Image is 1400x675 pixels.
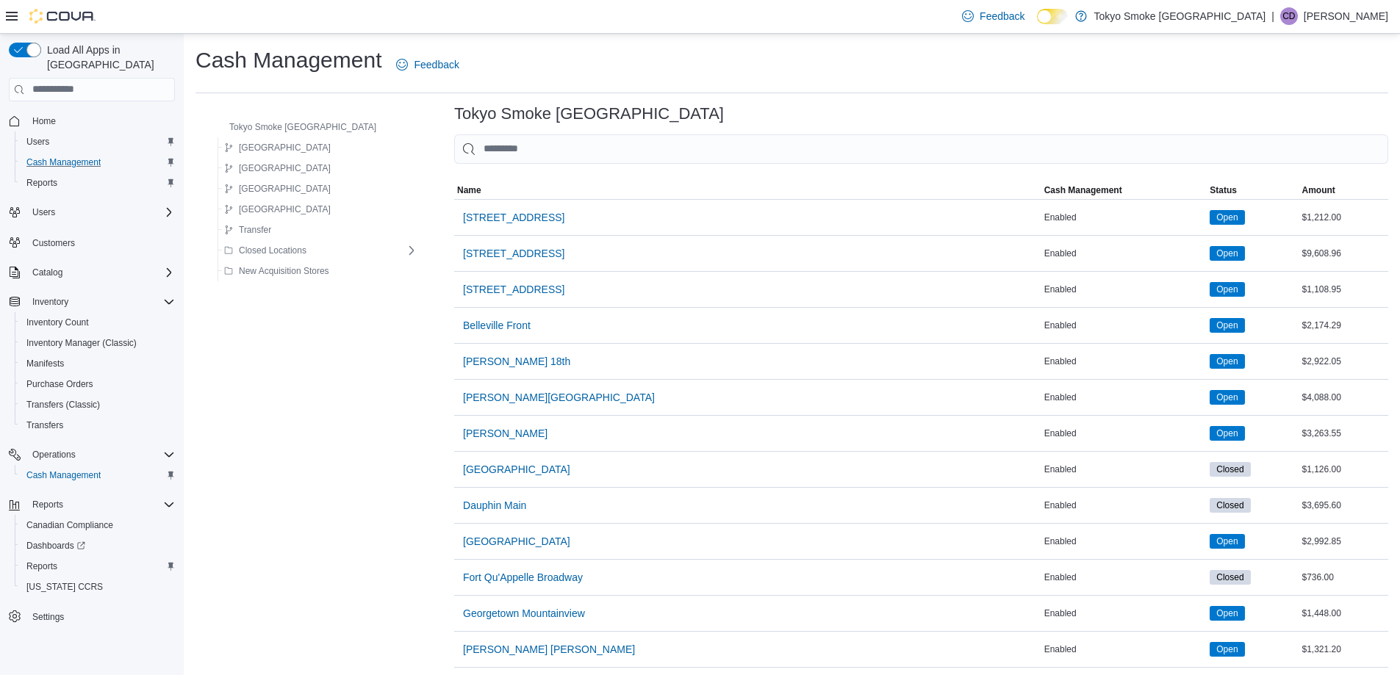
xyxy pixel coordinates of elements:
button: Canadian Compliance [15,515,181,535]
button: Reports [3,494,181,515]
span: Home [32,115,56,127]
span: [GEOGRAPHIC_DATA] [239,142,331,154]
button: [PERSON_NAME][GEOGRAPHIC_DATA] [457,383,661,412]
span: [PERSON_NAME][GEOGRAPHIC_DATA] [463,390,655,405]
div: Corey Despres [1280,7,1298,25]
a: Dashboards [15,535,181,556]
span: Closed [1216,571,1243,584]
button: Dauphin Main [457,491,532,520]
span: Cash Management [26,156,101,168]
button: [STREET_ADDRESS] [457,239,570,268]
div: $3,695.60 [1299,497,1389,514]
span: Open [1216,427,1238,440]
span: Open [1216,319,1238,332]
span: Open [1210,534,1244,549]
button: [PERSON_NAME] 18th [457,347,576,376]
a: Users [21,133,55,151]
span: [STREET_ADDRESS] [463,282,564,297]
button: [GEOGRAPHIC_DATA] [457,527,576,556]
span: Reports [32,499,63,510]
a: Transfers [21,416,69,434]
button: [GEOGRAPHIC_DATA] [218,180,337,198]
span: Tokyo Smoke [GEOGRAPHIC_DATA] [229,121,376,133]
span: Inventory Manager (Classic) [26,337,137,349]
span: Reports [21,557,175,575]
a: Manifests [21,355,70,372]
span: Open [1210,318,1244,333]
button: [US_STATE] CCRS [15,577,181,597]
button: [GEOGRAPHIC_DATA] [457,455,576,484]
span: Open [1216,355,1238,368]
div: Enabled [1041,245,1207,262]
a: Inventory Count [21,314,95,331]
a: Reports [21,174,63,192]
span: [US_STATE] CCRS [26,581,103,593]
span: Open [1210,642,1244,657]
a: Reports [21,557,63,575]
button: Status [1207,181,1299,199]
span: Catalog [32,267,62,278]
button: Fort Qu'Appelle Broadway [457,563,589,592]
button: Cash Management [15,152,181,173]
a: Dashboards [21,537,91,555]
input: This is a search bar. As you type, the results lower in the page will automatically filter. [454,134,1388,164]
span: Canadian Compliance [26,519,113,531]
span: Purchase Orders [26,378,93,390]
span: Settings [32,611,64,623]
p: [PERSON_NAME] [1304,7,1388,25]
span: Closed [1210,462,1250,477]
span: [GEOGRAPHIC_DATA] [239,183,331,195]
button: Amount [1299,181,1389,199]
button: Tokyo Smoke [GEOGRAPHIC_DATA] [209,118,382,136]
span: [GEOGRAPHIC_DATA] [463,534,570,549]
span: Dashboards [26,540,85,552]
span: CD [1282,7,1295,25]
span: Load All Apps in [GEOGRAPHIC_DATA] [41,43,175,72]
span: Inventory [26,293,175,311]
span: Closed [1210,570,1250,585]
a: Cash Management [21,466,107,484]
span: Open [1216,247,1238,260]
span: [PERSON_NAME] 18th [463,354,570,369]
button: Catalog [3,262,181,283]
span: Georgetown Mountainview [463,606,585,621]
span: Customers [26,233,175,251]
span: Cash Management [26,469,101,481]
span: Transfers [26,419,63,431]
div: Enabled [1041,389,1207,406]
a: Settings [26,608,70,626]
img: Cova [29,9,96,24]
button: Settings [3,606,181,627]
div: Enabled [1041,317,1207,334]
span: Inventory [32,296,68,308]
div: Enabled [1041,604,1207,622]
div: $1,321.20 [1299,640,1389,658]
span: Closed Locations [239,245,306,256]
span: Canadian Compliance [21,516,175,534]
button: [GEOGRAPHIC_DATA] [218,159,337,177]
span: Open [1210,282,1244,297]
span: Manifests [26,358,64,369]
div: $9,608.96 [1299,245,1389,262]
span: Transfer [239,224,271,236]
span: Reports [26,560,57,572]
div: Enabled [1041,353,1207,370]
button: Cash Management [1041,181,1207,199]
span: Open [1216,535,1238,548]
span: Operations [26,446,175,463]
span: [GEOGRAPHIC_DATA] [239,162,331,174]
a: [US_STATE] CCRS [21,578,109,596]
div: $2,992.85 [1299,533,1389,550]
div: $1,108.95 [1299,281,1389,298]
div: $2,922.05 [1299,353,1389,370]
span: Manifests [21,355,175,372]
button: Users [26,203,61,221]
span: Open [1210,390,1244,405]
span: Cash Management [1044,184,1122,196]
a: Canadian Compliance [21,516,119,534]
button: Belleville Front [457,311,536,340]
button: Georgetown Mountainview [457,599,591,628]
a: Purchase Orders [21,375,99,393]
input: Dark Mode [1037,9,1068,24]
a: Inventory Manager (Classic) [21,334,143,352]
